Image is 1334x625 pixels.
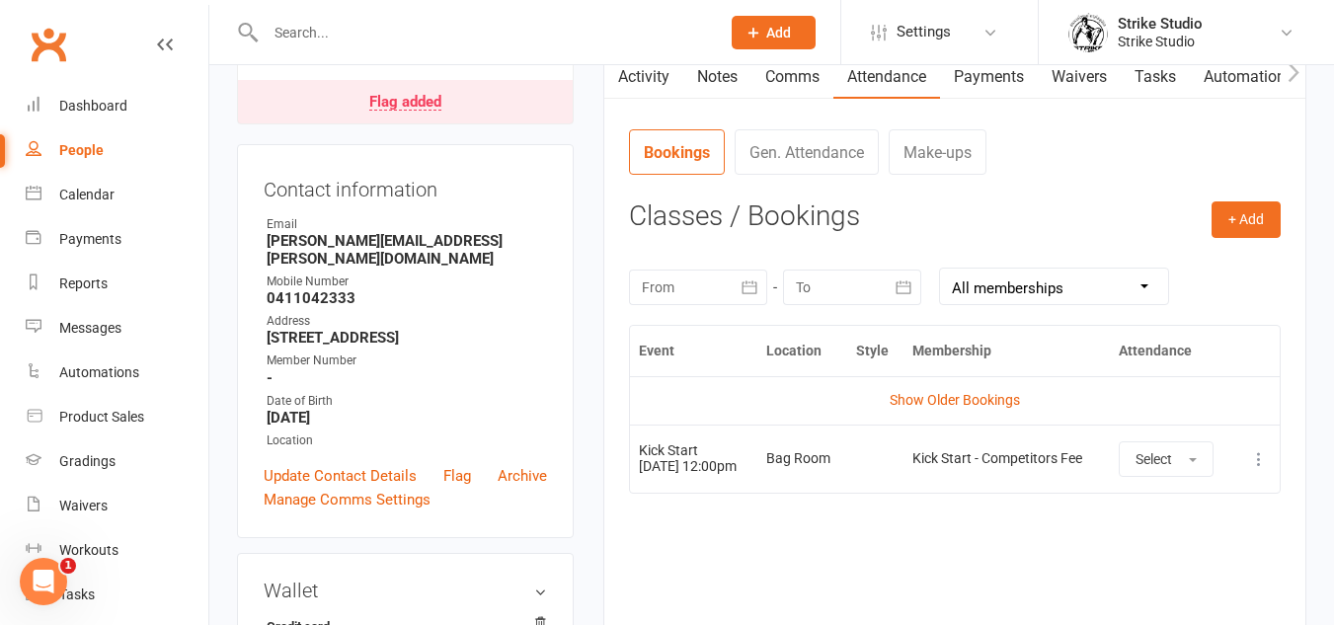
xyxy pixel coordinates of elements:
[59,542,118,558] div: Workouts
[59,498,108,513] div: Waivers
[267,312,547,331] div: Address
[1038,54,1121,100] a: Waivers
[59,98,127,114] div: Dashboard
[732,16,816,49] button: Add
[604,54,683,100] a: Activity
[735,129,879,175] a: Gen. Attendance
[833,54,940,100] a: Attendance
[26,395,208,439] a: Product Sales
[1118,15,1203,33] div: Strike Studio
[26,84,208,128] a: Dashboard
[903,326,1110,376] th: Membership
[264,464,417,488] a: Update Contact Details
[757,326,847,376] th: Location
[267,431,547,450] div: Location
[264,580,547,601] h3: Wallet
[267,289,547,307] strong: 0411042333
[897,10,951,54] span: Settings
[267,232,547,268] strong: [PERSON_NAME][EMAIL_ADDRESS][PERSON_NAME][DOMAIN_NAME]
[26,217,208,262] a: Payments
[1212,201,1281,237] button: + Add
[1121,54,1190,100] a: Tasks
[890,392,1020,408] a: Show Older Bookings
[1136,451,1172,467] span: Select
[26,439,208,484] a: Gradings
[264,171,547,200] h3: Contact information
[26,128,208,173] a: People
[443,464,471,488] a: Flag
[26,351,208,395] a: Automations
[59,187,115,202] div: Calendar
[912,451,1101,466] div: Kick Start - Competitors Fee
[59,586,95,602] div: Tasks
[26,306,208,351] a: Messages
[369,95,441,111] div: Flag added
[630,326,757,376] th: Event
[20,558,67,605] iframe: Intercom live chat
[26,262,208,306] a: Reports
[260,19,706,46] input: Search...
[766,451,838,466] div: Bag Room
[630,425,757,493] td: [DATE] 12:00pm
[59,453,116,469] div: Gradings
[59,275,108,291] div: Reports
[267,215,547,234] div: Email
[26,528,208,573] a: Workouts
[1190,54,1307,100] a: Automations
[1110,326,1234,376] th: Attendance
[629,201,1281,232] h3: Classes / Bookings
[639,443,748,458] div: Kick Start
[267,409,547,427] strong: [DATE]
[1119,441,1214,477] button: Select
[267,392,547,411] div: Date of Birth
[59,320,121,336] div: Messages
[267,369,547,387] strong: -
[59,364,139,380] div: Automations
[24,20,73,69] a: Clubworx
[59,142,104,158] div: People
[889,129,986,175] a: Make-ups
[1118,33,1203,50] div: Strike Studio
[629,129,725,175] a: Bookings
[26,173,208,217] a: Calendar
[26,573,208,617] a: Tasks
[267,329,547,347] strong: [STREET_ADDRESS]
[267,352,547,370] div: Member Number
[683,54,751,100] a: Notes
[26,484,208,528] a: Waivers
[498,464,547,488] a: Archive
[59,231,121,247] div: Payments
[264,488,431,511] a: Manage Comms Settings
[751,54,833,100] a: Comms
[1068,13,1108,52] img: thumb_image1723780799.png
[766,25,791,40] span: Add
[267,273,547,291] div: Mobile Number
[847,326,902,376] th: Style
[940,54,1038,100] a: Payments
[59,409,144,425] div: Product Sales
[60,558,76,574] span: 1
